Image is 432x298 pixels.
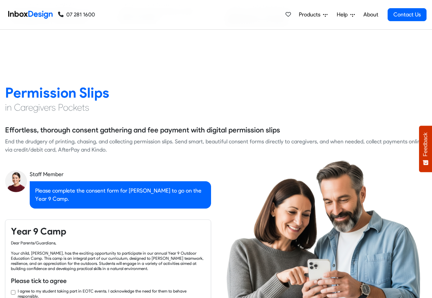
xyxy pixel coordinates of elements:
[5,84,427,101] h2: Permission Slips
[296,8,330,22] a: Products
[299,11,323,19] span: Products
[30,181,211,209] div: Please complete the consent form for [PERSON_NAME] to go on the Year 9 Camp.
[334,8,358,22] a: Help
[419,126,432,172] button: Feedback - Show survey
[5,125,280,135] h5: Effortless, thorough consent gathering and fee payment with digital permission slips
[11,276,205,285] h6: Please tick to agree
[11,240,205,271] div: Dear Parents/Guardians, Your child, [PERSON_NAME], has the exciting opportunity to participate in...
[388,8,427,21] a: Contact Us
[5,101,427,114] h4: in Caregivers Pockets
[5,138,427,154] div: End the drudgery of printing, chasing, and collecting permission slips. Send smart, beautiful con...
[11,225,205,238] h4: Year 9 Camp
[422,132,429,156] span: Feedback
[5,170,27,192] img: staff_avatar.png
[337,11,350,19] span: Help
[58,11,95,19] a: 07 281 1600
[361,8,380,22] a: About
[30,170,211,179] div: Staff Member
